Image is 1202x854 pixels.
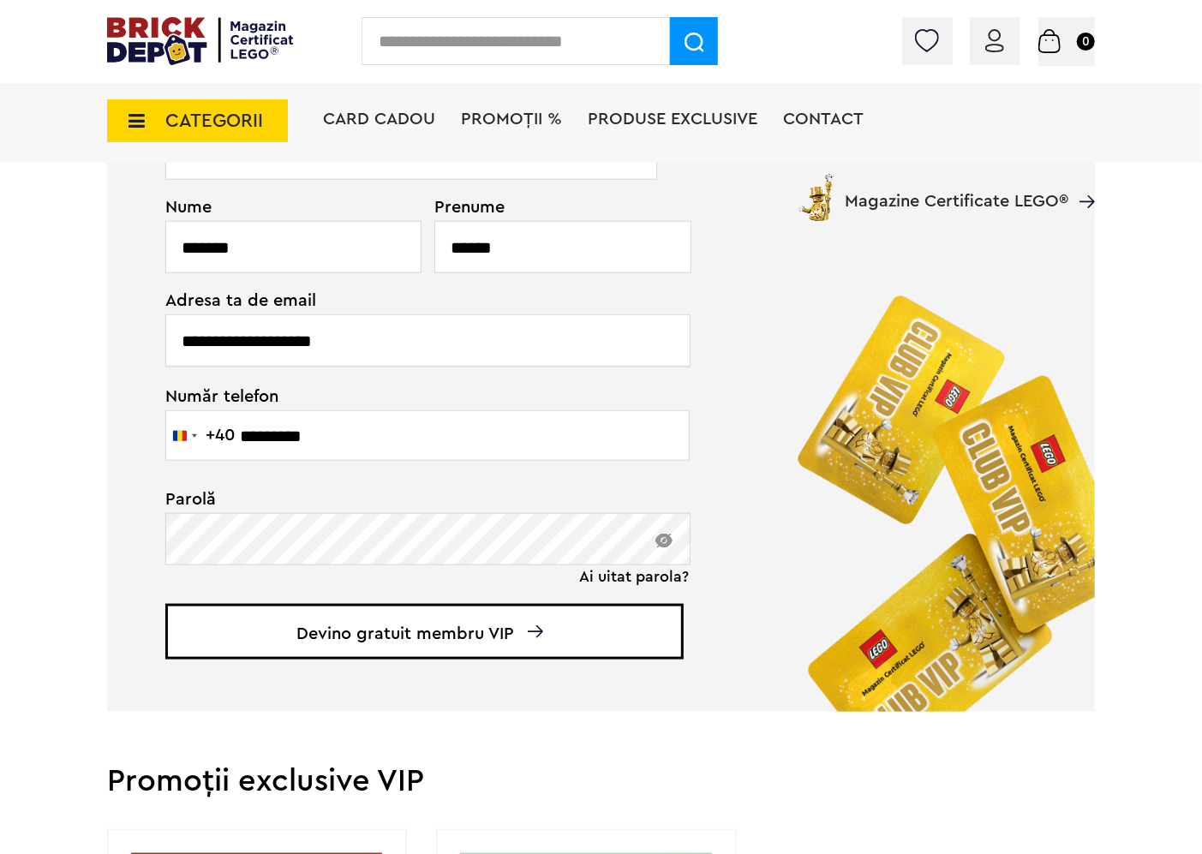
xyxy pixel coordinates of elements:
span: Parolă [165,491,660,508]
div: +40 [206,427,235,444]
a: Card Cadou [323,110,435,128]
a: Ai uitat parola? [580,568,690,585]
h2: Promoții exclusive VIP [107,766,1095,797]
button: Selected country [166,411,235,460]
span: Număr telefon [165,385,660,405]
span: CATEGORII [165,111,263,130]
span: Devino gratuit membru VIP [165,604,684,660]
span: Magazine Certificate LEGO® [845,170,1068,210]
a: PROMOȚII % [461,110,562,128]
img: Arrow%20-%20Down.svg [528,625,543,638]
a: Produse exclusive [588,110,757,128]
span: Adresa ta de email [165,292,660,309]
a: Magazine Certificate LEGO® [1068,170,1095,188]
img: vip_page_image [775,272,1095,712]
small: 0 [1077,33,1095,51]
a: Contact [783,110,864,128]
